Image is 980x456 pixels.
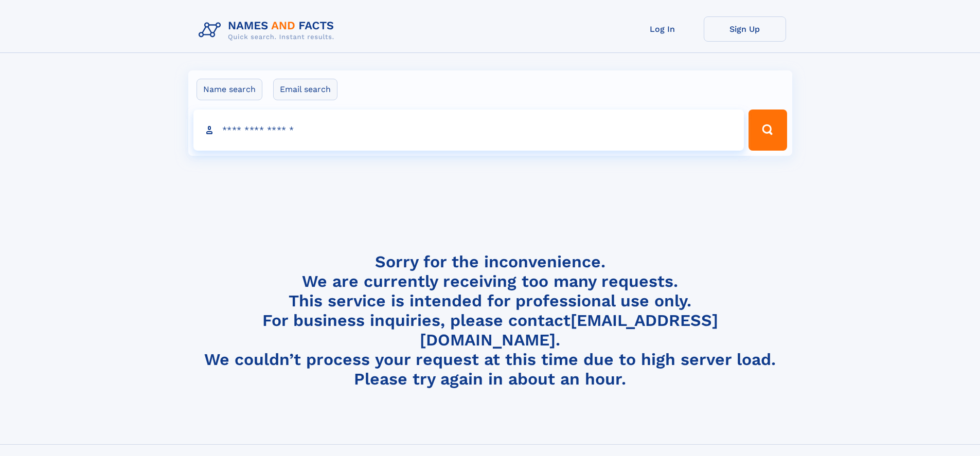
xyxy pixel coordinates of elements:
[197,79,262,100] label: Name search
[194,16,343,44] img: Logo Names and Facts
[420,311,718,350] a: [EMAIL_ADDRESS][DOMAIN_NAME]
[704,16,786,42] a: Sign Up
[194,252,786,389] h4: Sorry for the inconvenience. We are currently receiving too many requests. This service is intend...
[621,16,704,42] a: Log In
[273,79,337,100] label: Email search
[193,110,744,151] input: search input
[749,110,787,151] button: Search Button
